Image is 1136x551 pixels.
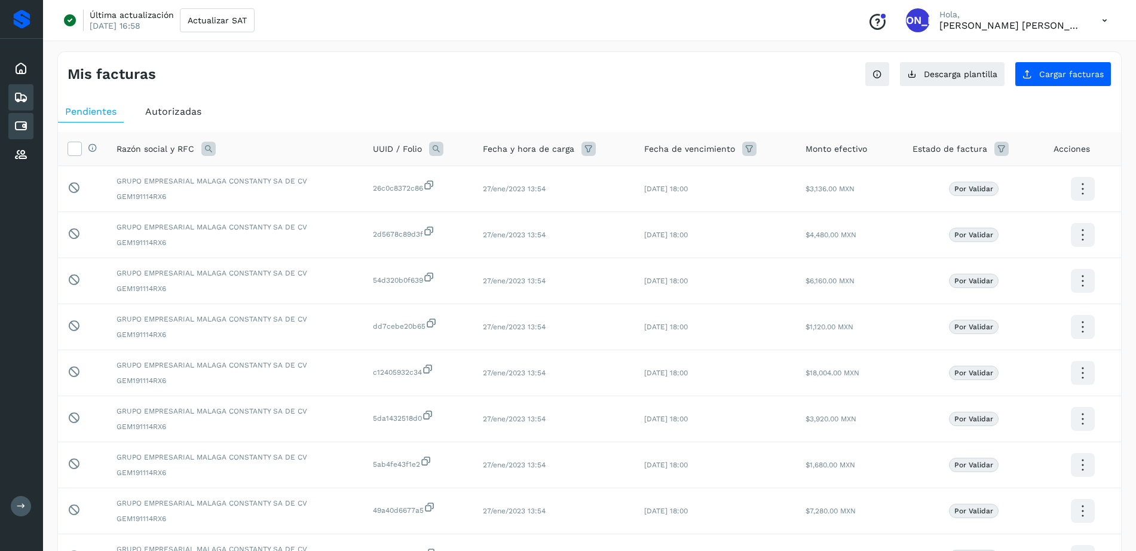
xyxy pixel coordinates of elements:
[65,106,117,117] span: Pendientes
[373,409,464,424] span: 5da1432518d0
[145,106,201,117] span: Autorizadas
[644,277,688,285] span: [DATE] 18:00
[806,369,859,377] span: $18,004.00 MXN
[939,10,1083,20] p: Hola,
[483,415,546,423] span: 27/ene/2023 13:54
[8,142,33,168] div: Proveedores
[180,8,255,32] button: Actualizar SAT
[8,84,33,111] div: Embarques
[68,66,156,83] h4: Mis facturas
[483,143,574,155] span: Fecha y hora de carga
[1054,143,1090,155] span: Acciones
[806,415,856,423] span: $3,920.00 MXN
[644,507,688,515] span: [DATE] 18:00
[373,271,464,286] span: 54d320b0f639
[117,176,354,186] span: GRUPO EMPRESARIAL MALAGA CONSTANTY SA DE CV
[188,16,247,25] span: Actualizar SAT
[373,225,464,240] span: 2d5678c89d3f
[117,452,354,463] span: GRUPO EMPRESARIAL MALAGA CONSTANTY SA DE CV
[117,360,354,371] span: GRUPO EMPRESARIAL MALAGA CONSTANTY SA DE CV
[117,222,354,232] span: GRUPO EMPRESARIAL MALAGA CONSTANTY SA DE CV
[8,113,33,139] div: Cuentas por pagar
[806,277,855,285] span: $6,160.00 MXN
[117,283,354,294] span: GEM191114RX6
[373,363,464,378] span: c12405932c34
[373,143,422,155] span: UUID / Folio
[899,62,1005,87] button: Descarga plantilla
[373,317,464,332] span: dd7cebe20b65
[806,323,853,331] span: $1,120.00 MXN
[483,507,546,515] span: 27/ene/2023 13:54
[954,277,993,285] p: Por validar
[806,185,855,193] span: $3,136.00 MXN
[483,369,546,377] span: 27/ene/2023 13:54
[117,406,354,417] span: GRUPO EMPRESARIAL MALAGA CONSTANTY SA DE CV
[90,20,140,31] p: [DATE] 16:58
[117,143,194,155] span: Razón social y RFC
[954,461,993,469] p: Por validar
[1039,70,1104,78] span: Cargar facturas
[483,231,546,239] span: 27/ene/2023 13:54
[117,375,354,386] span: GEM191114RX6
[117,513,354,524] span: GEM191114RX6
[90,10,174,20] p: Última actualización
[954,185,993,193] p: Por validar
[117,314,354,325] span: GRUPO EMPRESARIAL MALAGA CONSTANTY SA DE CV
[954,415,993,423] p: Por validar
[373,455,464,470] span: 5ab4fe43f1e2
[806,143,867,155] span: Monto efectivo
[117,191,354,202] span: GEM191114RX6
[644,369,688,377] span: [DATE] 18:00
[483,185,546,193] span: 27/ene/2023 13:54
[806,507,856,515] span: $7,280.00 MXN
[117,237,354,248] span: GEM191114RX6
[954,323,993,331] p: Por validar
[644,143,735,155] span: Fecha de vencimiento
[1015,62,1111,87] button: Cargar facturas
[483,323,546,331] span: 27/ene/2023 13:54
[483,277,546,285] span: 27/ene/2023 13:54
[806,461,855,469] span: $1,680.00 MXN
[373,501,464,516] span: 49a40d6677a5
[924,70,997,78] span: Descarga plantilla
[954,369,993,377] p: Por validar
[117,329,354,340] span: GEM191114RX6
[644,185,688,193] span: [DATE] 18:00
[939,20,1083,31] p: Jorge Alexis Hernandez Lopez
[644,323,688,331] span: [DATE] 18:00
[117,268,354,278] span: GRUPO EMPRESARIAL MALAGA CONSTANTY SA DE CV
[483,461,546,469] span: 27/ene/2023 13:54
[117,498,354,509] span: GRUPO EMPRESARIAL MALAGA CONSTANTY SA DE CV
[8,56,33,82] div: Inicio
[806,231,856,239] span: $4,480.00 MXN
[373,179,464,194] span: 26c0c8372c86
[954,507,993,515] p: Por validar
[117,467,354,478] span: GEM191114RX6
[644,461,688,469] span: [DATE] 18:00
[644,415,688,423] span: [DATE] 18:00
[644,231,688,239] span: [DATE] 18:00
[913,143,987,155] span: Estado de factura
[954,231,993,239] p: Por validar
[117,421,354,432] span: GEM191114RX6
